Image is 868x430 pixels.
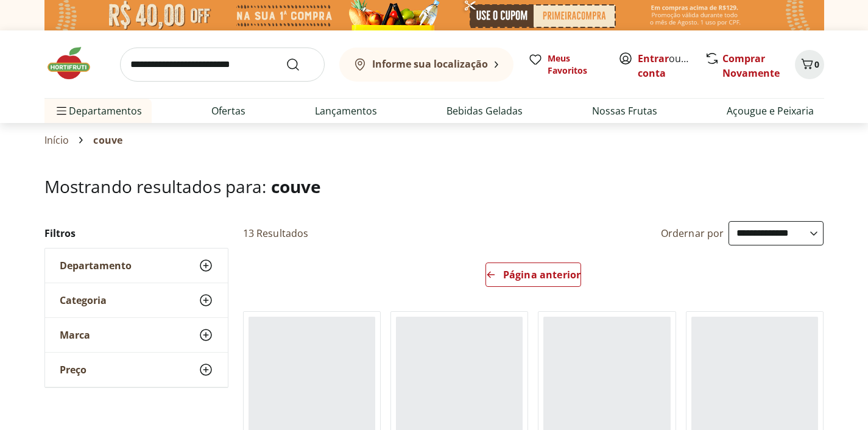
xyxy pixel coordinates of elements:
input: search [120,48,325,82]
a: Criar conta [638,52,705,80]
a: Ofertas [211,104,245,118]
a: Entrar [638,52,669,65]
span: Categoria [60,294,107,306]
span: Departamento [60,259,132,272]
a: Meus Favoritos [528,52,604,77]
button: Preço [45,353,228,387]
span: couve [271,175,322,198]
b: Informe sua localização [372,57,488,71]
button: Marca [45,318,228,352]
h2: Filtros [44,221,228,245]
button: Departamento [45,248,228,283]
span: couve [93,135,122,146]
a: Início [44,135,69,146]
button: Submit Search [286,57,315,72]
span: Meus Favoritos [548,52,604,77]
label: Ordernar por [661,227,724,240]
span: Preço [60,364,86,376]
span: Departamentos [54,96,142,125]
a: Página anterior [485,263,581,292]
a: Comprar Novamente [722,52,780,80]
h1: Mostrando resultados para: [44,177,824,196]
button: Menu [54,96,69,125]
a: Bebidas Geladas [446,104,523,118]
a: Açougue e Peixaria [727,104,814,118]
a: Nossas Frutas [592,104,657,118]
span: 0 [814,58,819,70]
svg: Arrow Left icon [486,270,496,280]
button: Carrinho [795,50,824,79]
button: Informe sua localização [339,48,513,82]
h2: 13 Resultados [243,227,309,240]
span: Página anterior [503,270,580,280]
span: Marca [60,329,90,341]
button: Categoria [45,283,228,317]
span: ou [638,51,692,80]
a: Lançamentos [315,104,377,118]
img: Hortifruti [44,45,105,82]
